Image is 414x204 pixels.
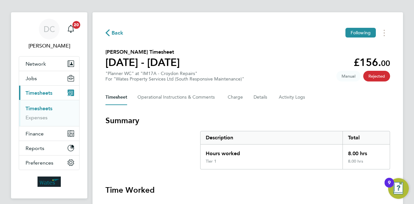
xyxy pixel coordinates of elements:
[388,178,409,199] button: Open Resource Center, 9 new notifications
[105,115,390,126] h3: Summary
[19,86,79,100] button: Timesheets
[19,126,79,141] button: Finance
[19,19,80,50] a: DC[PERSON_NAME]
[11,12,87,199] nav: Main navigation
[363,71,390,81] span: This timesheet has been rejected.
[381,59,390,68] span: 00
[26,131,44,137] span: Finance
[105,56,180,69] h1: [DATE] - [DATE]
[206,159,216,164] div: Tier 1
[201,131,343,144] div: Description
[354,56,390,69] app-decimal: £156.
[112,29,124,37] span: Back
[19,71,79,85] button: Jobs
[388,183,391,191] div: 9
[26,160,53,166] span: Preferences
[351,30,371,36] span: Following
[105,71,244,82] div: "Planner WC" at "IM17A - Croydon Repairs"
[105,185,390,195] h3: Time Worked
[19,42,80,50] span: Daisy Cadman
[105,48,180,56] h2: [PERSON_NAME] Timesheet
[19,141,79,155] button: Reports
[105,76,244,82] div: For "Wates Property Services Ltd (South Responsive Maintenance)"
[254,90,268,105] button: Details
[200,131,390,169] div: Summary
[26,90,52,96] span: Timesheets
[137,90,217,105] button: Operational Instructions & Comments
[105,29,124,37] button: Back
[378,28,390,38] button: Timesheets Menu
[72,21,80,29] span: 20
[345,28,376,38] button: Following
[343,145,390,159] div: 8.00 hrs
[279,90,306,105] button: Activity Logs
[343,131,390,144] div: Total
[26,145,44,151] span: Reports
[26,114,48,121] a: Expenses
[26,105,52,112] a: Timesheets
[228,90,243,105] button: Charge
[26,75,37,81] span: Jobs
[336,71,361,81] span: This timesheet was manually created.
[64,19,77,39] a: 20
[105,90,127,105] button: Timesheet
[201,145,343,159] div: Hours worked
[19,156,79,170] button: Preferences
[343,159,390,169] div: 8.00 hrs
[19,57,79,71] button: Network
[26,61,46,67] span: Network
[38,177,61,187] img: wates-logo-retina.png
[19,100,79,126] div: Timesheets
[44,25,55,33] span: DC
[19,177,80,187] a: Go to home page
